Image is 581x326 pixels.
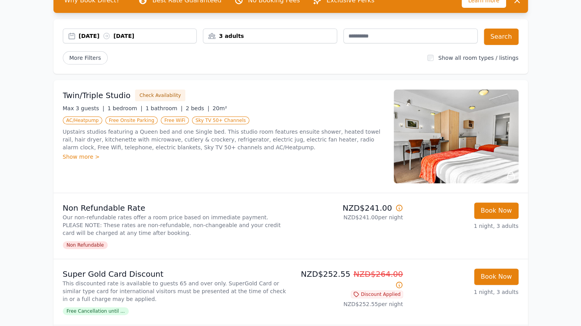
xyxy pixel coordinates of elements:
[63,202,288,213] p: Non Refundable Rate
[294,269,403,290] p: NZD$252.55
[294,213,403,221] p: NZD$241.00 per night
[63,213,288,237] p: Our non-refundable rates offer a room price based on immediate payment. PLEASE NOTE: These rates ...
[409,288,519,296] p: 1 night, 3 adults
[63,128,384,151] p: Upstairs studios featuring a Queen bed and one Single bed. This studio room features ensuite show...
[409,222,519,230] p: 1 night, 3 adults
[79,32,197,40] div: [DATE] [DATE]
[135,90,185,101] button: Check Availability
[63,153,384,161] div: Show more >
[63,241,108,249] span: Non Refundable
[63,51,108,64] span: More Filters
[186,105,210,111] span: 2 beds |
[63,279,288,303] p: This discounted rate is available to guests 65 and over only. SuperGold Card or similar type card...
[63,90,131,101] h3: Twin/Triple Studio
[213,105,227,111] span: 20m²
[63,269,288,279] p: Super Gold Card Discount
[107,105,142,111] span: 1 bedroom |
[146,105,183,111] span: 1 bathroom |
[438,55,518,61] label: Show all room types / listings
[354,269,403,279] span: NZD$264.00
[63,116,102,124] span: AC/Heatpump
[63,105,105,111] span: Max 3 guests |
[294,202,403,213] p: NZD$241.00
[294,300,403,308] p: NZD$252.55 per night
[203,32,337,40] div: 3 adults
[63,307,129,315] span: Free Cancellation until ...
[192,116,249,124] span: Sky TV 50+ Channels
[161,116,189,124] span: Free WiFi
[474,269,519,285] button: Book Now
[351,290,403,298] span: Discount Applied
[484,29,519,45] button: Search
[105,116,158,124] span: Free Onsite Parking
[474,202,519,219] button: Book Now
